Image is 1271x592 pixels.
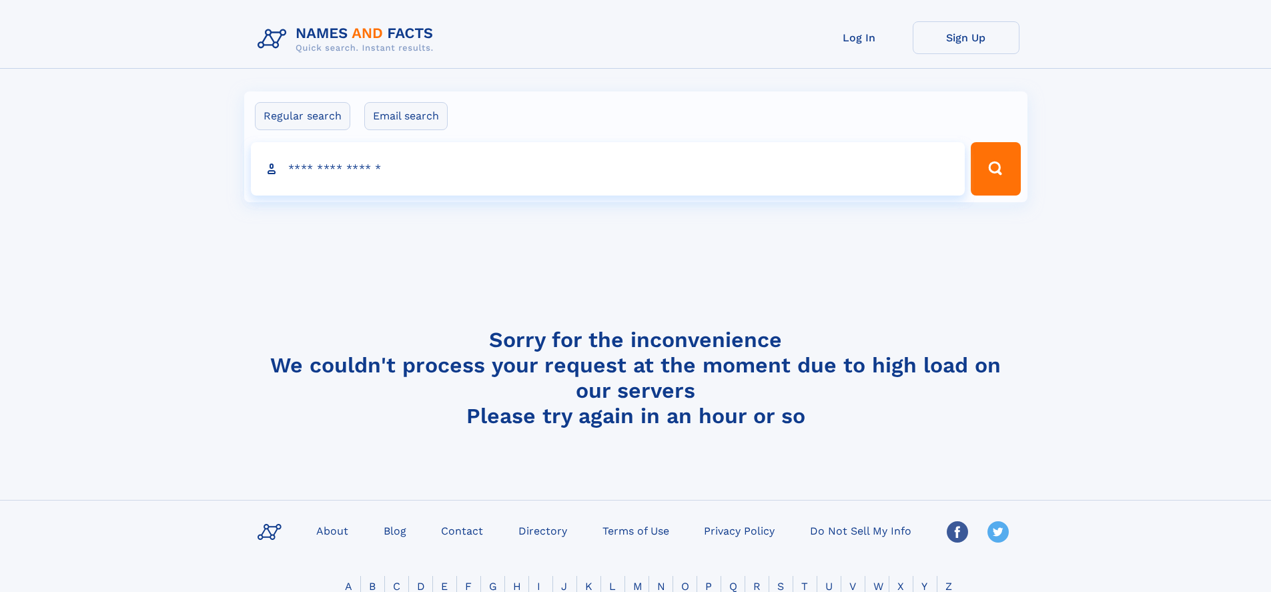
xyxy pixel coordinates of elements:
a: Sign Up [913,21,1019,54]
a: Blog [378,521,412,540]
a: Do Not Sell My Info [805,521,917,540]
img: Facebook [947,521,968,543]
a: Log In [806,21,913,54]
a: Privacy Policy [699,521,780,540]
input: search input [251,142,965,196]
img: Twitter [987,521,1009,543]
a: About [311,521,354,540]
a: Directory [513,521,572,540]
label: Regular search [255,102,350,130]
h4: Sorry for the inconvenience We couldn't process your request at the moment due to high load on ou... [252,327,1019,428]
label: Email search [364,102,448,130]
a: Contact [436,521,488,540]
button: Search Button [971,142,1020,196]
a: Terms of Use [597,521,675,540]
img: Logo Names and Facts [252,21,444,57]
